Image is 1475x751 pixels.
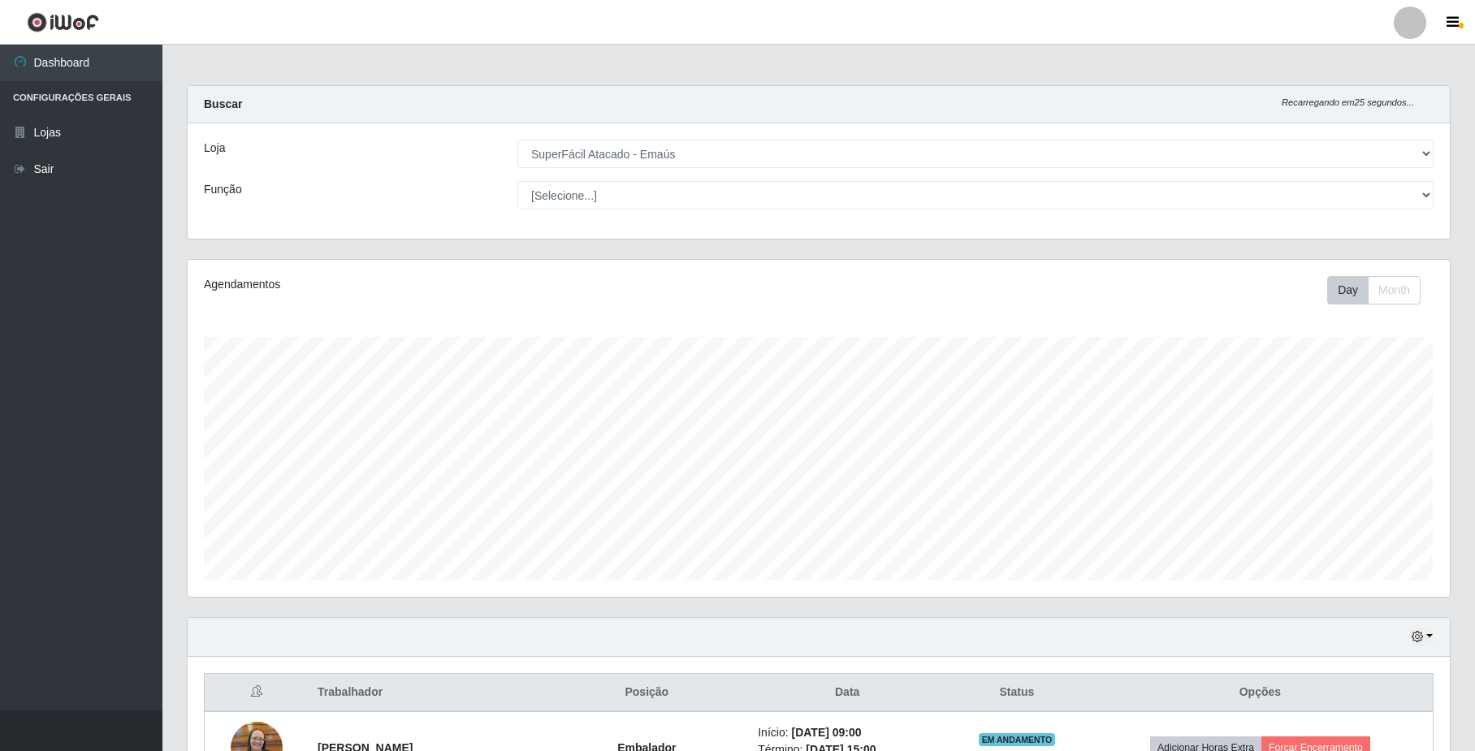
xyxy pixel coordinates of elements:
[204,140,225,157] label: Loja
[27,12,99,32] img: CoreUI Logo
[204,276,702,293] div: Agendamentos
[946,674,1088,712] th: Status
[308,674,545,712] th: Trabalhador
[1282,97,1414,107] i: Recarregando em 25 segundos...
[791,726,861,739] time: [DATE] 09:00
[1088,674,1434,712] th: Opções
[979,733,1056,746] span: EM ANDAMENTO
[1327,276,1434,304] div: Toolbar with button groups
[1368,276,1421,304] button: Month
[545,674,748,712] th: Posição
[204,181,242,198] label: Função
[204,97,242,110] strong: Buscar
[748,674,946,712] th: Data
[1327,276,1421,304] div: First group
[758,724,936,741] li: Início:
[1327,276,1369,304] button: Day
